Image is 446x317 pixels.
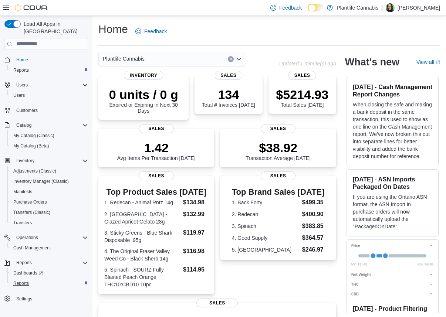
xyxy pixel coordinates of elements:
span: Purchase Orders [10,198,88,207]
p: Plantlife Cannabis [337,3,378,12]
p: 1.42 [117,140,196,155]
button: Adjustments (Classic) [7,166,91,176]
span: Sales [139,171,174,180]
dd: $246.97 [302,245,325,254]
a: Users [10,91,28,100]
span: Reports [16,260,32,266]
button: My Catalog (Beta) [7,141,91,151]
dt: 5. Spinach - SOURZ Fully Blasted Peach Orange THC10:CBD10 10pc [104,266,180,288]
span: Dashboards [10,269,88,277]
span: Dark Mode [308,11,308,12]
p: When closing the safe and making a bank deposit in the same transaction, this used to show as one... [353,101,432,160]
div: Avg Items Per Transaction [DATE] [117,140,196,161]
span: Settings [16,296,32,302]
svg: External link [436,60,440,65]
a: Transfers (Classic) [10,208,53,217]
button: Users [1,80,91,90]
span: Dashboards [13,270,43,276]
button: Reports [7,65,91,75]
span: Home [16,57,28,63]
p: If you are using the Ontario ASN format, the ASN Import in purchase orders will now automatically... [353,193,432,230]
dd: $134.98 [183,198,208,207]
span: Adjustments (Classic) [13,168,56,174]
span: My Catalog (Classic) [10,131,88,140]
a: My Catalog (Classic) [10,131,57,140]
dt: 5. [GEOGRAPHIC_DATA] [232,246,299,253]
span: Reports [10,279,88,288]
span: Feedback [144,28,167,35]
dd: $499.35 [302,198,325,207]
span: Inventory Manager (Classic) [13,178,69,184]
a: Inventory Manager (Classic) [10,177,72,186]
span: Catalog [16,122,31,128]
button: Transfers (Classic) [7,207,91,218]
span: Cash Management [13,245,51,251]
a: Transfers [10,218,35,227]
dt: 1. Back Forty [232,199,299,206]
span: Transfers [10,218,88,227]
button: Customers [1,105,91,116]
button: Manifests [7,187,91,197]
button: Open list of options [236,56,242,62]
dt: 2. [GEOGRAPHIC_DATA] - Glazed Apricot Gelato 28g [104,211,180,225]
h3: Top Product Sales [DATE] [104,188,208,197]
div: Expired or Expiring in Next 30 Days [104,87,183,114]
span: Inventory [13,156,88,165]
button: Reports [13,258,35,267]
span: Customers [16,108,38,113]
dt: 1. Redecan - Animal Rntz 14g [104,199,180,206]
span: Sales [288,71,316,80]
a: Customers [13,106,41,115]
a: Purchase Orders [10,198,50,207]
dd: $383.85 [302,222,325,231]
a: Reports [10,66,32,75]
a: Feedback [267,0,305,15]
p: $38.92 [246,140,311,155]
a: Home [13,55,31,64]
span: Transfers (Classic) [10,208,88,217]
span: Users [13,81,88,89]
button: Reports [1,258,91,268]
h3: [DATE] - ASN Imports Packaged On Dates [353,175,432,190]
span: Feedback [279,4,302,11]
span: Users [10,91,88,100]
span: Sales [261,171,295,180]
p: 0 units / 0 g [104,87,183,102]
button: Catalog [13,121,34,130]
h2: What's new [345,56,399,68]
dt: 3. Sticky Greens - Blue Shark Disposable .95g [104,229,180,244]
button: Clear input [228,56,234,62]
div: Jade Staines [386,3,395,12]
dt: 3. Spinach [232,222,299,230]
span: Users [16,82,28,88]
a: View allExternal link [416,59,440,65]
span: Sales [196,299,238,307]
h3: [DATE] - Cash Management Report Changes [353,83,432,98]
span: Operations [13,233,88,242]
dt: 4. The Original Fraser Valley Weed Co - Black Sherb 14g [104,248,180,262]
button: Reports [7,278,91,289]
a: Feedback [132,24,170,39]
dt: 4. Good Supply [232,234,299,242]
dd: $364.57 [302,234,325,242]
button: Inventory [13,156,37,165]
p: 134 [202,87,255,102]
a: Reports [10,279,32,288]
span: Inventory Manager (Classic) [10,177,88,186]
span: Load All Apps in [GEOGRAPHIC_DATA] [21,20,88,35]
button: Purchase Orders [7,197,91,207]
span: Sales [214,71,242,80]
span: Users [13,92,25,98]
button: Home [1,54,91,65]
span: Customers [13,106,88,115]
span: Sales [261,124,295,133]
span: Reports [10,66,88,75]
span: Purchase Orders [13,199,47,205]
span: Manifests [10,187,88,196]
span: Reports [13,280,29,286]
span: Home [13,55,88,64]
button: Catalog [1,120,91,130]
span: Transfers [13,220,32,226]
span: My Catalog (Classic) [13,133,54,139]
a: Settings [13,294,35,303]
